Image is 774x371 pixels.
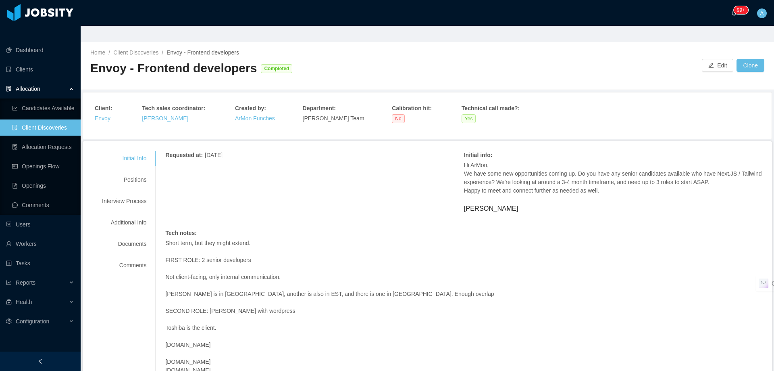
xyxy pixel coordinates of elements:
[165,256,762,264] p: FIRST ROLE: 2 senior developers
[165,239,762,247] p: Short term, but they might extend.
[6,42,74,58] a: icon: pie-chartDashboard
[6,280,12,285] i: icon: line-chart
[12,197,74,213] a: icon: messageComments
[16,86,40,92] span: Allocation
[737,59,764,72] button: Clone
[92,172,156,187] div: Positions
[113,49,158,56] a: Client Discoveries
[165,273,762,281] p: Not client-facing, only internal communication.
[464,161,762,195] p: Hi ArMon, We have some new opportunities coming up. Do you have any senior candidates available w...
[16,318,49,325] span: Configuration
[462,105,520,111] strong: Technical call made? :
[6,319,12,324] i: icon: setting
[235,105,266,111] strong: Created by :
[165,230,197,236] strong: Tech notes :
[16,279,35,286] span: Reports
[12,158,74,174] a: icon: idcardOpenings Flow
[95,115,110,122] a: Envoy
[462,114,476,123] span: Yes
[92,194,156,209] div: Interview Process
[235,115,275,122] a: ArMon Funches
[205,152,223,158] span: [DATE]
[165,152,203,158] strong: Requested at :
[392,105,432,111] strong: Calibration hit :
[16,299,32,305] span: Health
[12,178,74,194] a: icon: file-textOpenings
[6,216,74,233] a: icon: robotUsers
[702,59,733,72] button: icon: editEdit
[261,64,292,73] span: Completed
[760,8,764,18] span: A
[6,255,74,271] a: icon: profileTasks
[165,324,762,332] p: Toshiba is the client.
[6,61,74,78] a: icon: auditClients
[92,215,156,230] div: Additional Info
[108,49,110,56] span: /
[95,105,112,111] strong: Client :
[142,105,205,111] strong: Tech sales coordinator :
[392,114,404,123] span: No
[303,105,336,111] strong: Department :
[303,115,364,122] span: [PERSON_NAME] Team
[6,299,12,305] i: icon: medicine-box
[92,237,156,252] div: Documents
[90,60,257,77] div: Envoy - Frontend developers
[90,49,105,56] a: Home
[464,152,493,158] strong: Initial info :
[12,100,74,116] a: icon: line-chartCandidates Available
[165,290,762,298] p: [PERSON_NAME] is in [GEOGRAPHIC_DATA], another is also in EST, and there is one in [GEOGRAPHIC_DA...
[162,49,163,56] span: /
[6,236,74,252] a: icon: userWorkers
[464,203,762,214] h1: [PERSON_NAME]
[165,307,762,315] p: SECOND ROLE: [PERSON_NAME] with wordpress
[12,119,74,136] a: icon: file-searchClient Discoveries
[6,86,12,92] i: icon: solution
[166,49,239,56] span: Envoy - Frontend developers
[142,115,188,122] a: [PERSON_NAME]
[165,341,762,349] p: [DOMAIN_NAME]
[92,258,156,273] div: Comments
[12,139,74,155] a: icon: file-doneAllocation Requests
[92,151,156,166] div: Initial Info
[37,358,43,364] i: icon: left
